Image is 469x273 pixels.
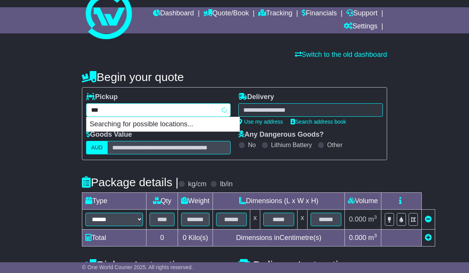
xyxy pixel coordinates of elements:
[153,7,194,20] a: Dashboard
[374,233,377,238] sup: 3
[349,234,366,242] span: 0.000
[302,7,337,20] a: Financials
[349,215,366,223] span: 0.000
[295,51,387,58] a: Switch to the old dashboard
[146,230,178,247] td: 0
[238,93,274,101] label: Delivery
[178,193,213,210] td: Weight
[238,259,387,271] h4: Delivery Instructions
[368,234,377,242] span: m
[86,103,231,117] typeahead: Please provide city
[82,71,387,83] h4: Begin your quote
[86,93,118,101] label: Pickup
[291,119,346,125] a: Search address book
[86,131,132,139] label: Goods Value
[203,7,249,20] a: Quote/Book
[368,215,377,223] span: m
[183,234,186,242] span: 0
[374,214,377,220] sup: 3
[346,7,378,20] a: Support
[82,193,146,210] td: Type
[238,119,283,125] a: Use my address
[258,7,292,20] a: Tracking
[82,176,178,189] h4: Package details |
[220,180,233,189] label: lb/in
[146,193,178,210] td: Qty
[238,131,324,139] label: Any Dangerous Goods?
[327,141,343,149] label: Other
[86,117,239,132] p: Searching for possible locations...
[425,234,432,242] a: Add new item
[188,180,206,189] label: kg/cm
[250,210,260,230] td: x
[82,264,193,270] span: © One World Courier 2025. All rights reserved.
[213,193,345,210] td: Dimensions (L x W x H)
[178,230,213,247] td: Kilo(s)
[82,230,146,247] td: Total
[271,141,312,149] label: Lithium Battery
[213,230,345,247] td: Dimensions in Centimetre(s)
[248,141,256,149] label: No
[425,215,432,223] a: Remove this item
[82,259,231,271] h4: Pickup Instructions
[298,210,308,230] td: x
[345,193,381,210] td: Volume
[86,141,108,154] label: AUD
[344,20,378,33] a: Settings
